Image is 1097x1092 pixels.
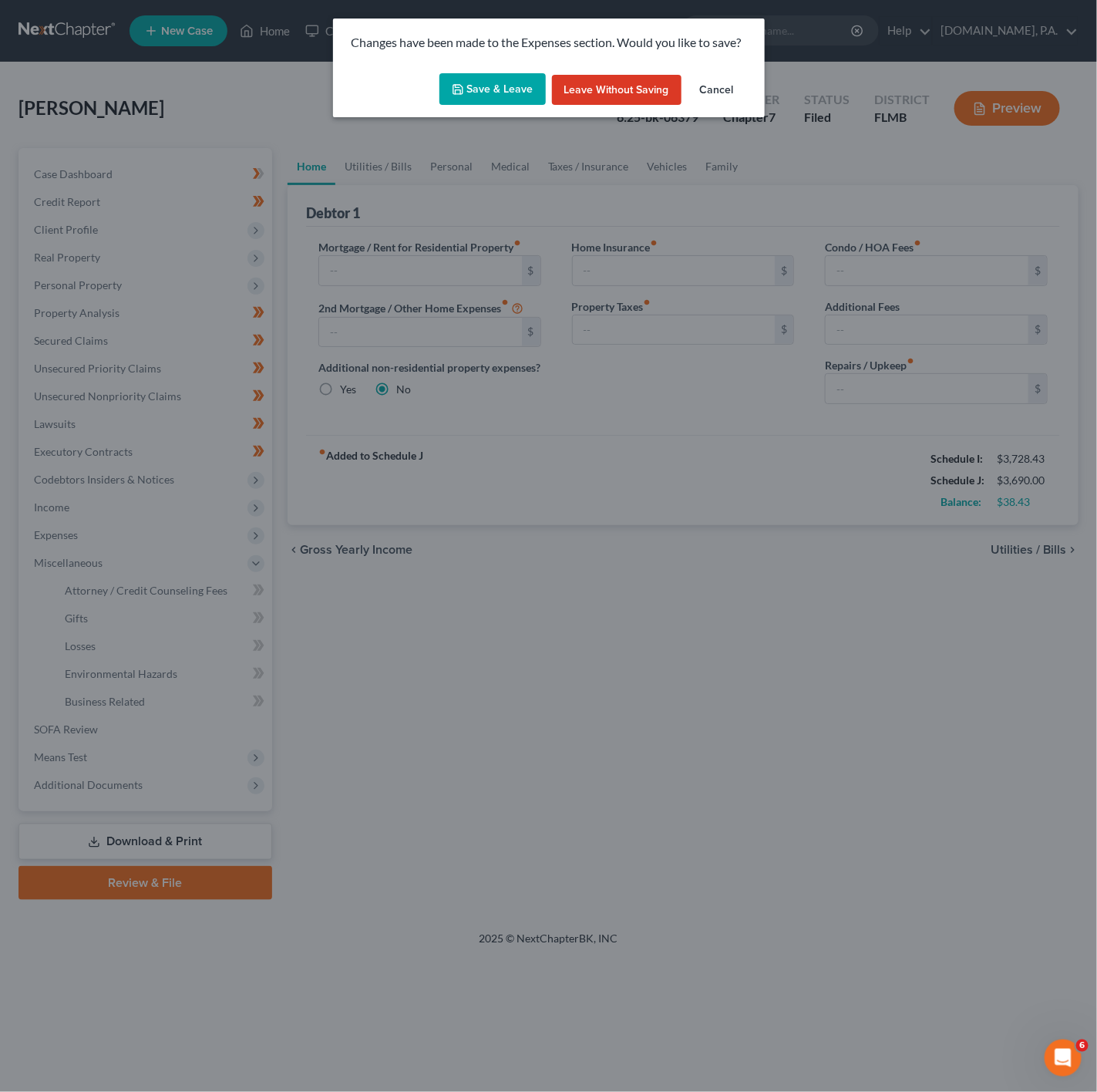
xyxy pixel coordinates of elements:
[439,73,546,106] button: Save & Leave
[1045,1040,1082,1077] iframe: Intercom live chat
[352,34,746,52] p: Changes have been made to the Expenses section. Would you like to save?
[1076,1040,1089,1052] span: 6
[688,75,746,106] button: Cancel
[552,75,681,106] button: Leave without Saving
